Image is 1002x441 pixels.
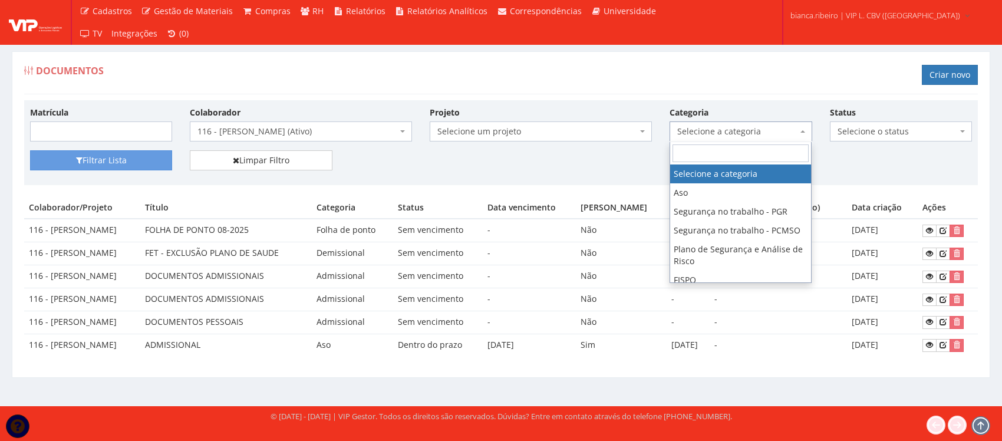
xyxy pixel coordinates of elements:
td: 116 - [PERSON_NAME] [24,265,140,288]
td: DOCUMENTOS ADMISSIONAIS [140,288,311,311]
li: Segurança no trabalho - PCMSO [670,221,811,240]
td: - [667,242,710,265]
td: Admissional [312,311,394,334]
td: - [667,265,710,288]
td: [DATE] [483,334,576,356]
span: Relatórios [346,5,385,17]
td: [DATE] [847,288,918,311]
th: Título [140,197,311,219]
td: Dentro do prazo [393,334,483,356]
span: Gestão de Materiais [154,5,233,17]
td: Demissional [312,242,394,265]
button: Filtrar Lista [30,150,172,170]
span: Documentos [36,64,104,77]
td: Não [576,311,667,334]
td: 116 - [PERSON_NAME] [24,242,140,265]
td: Sim [576,334,667,356]
td: [DATE] [847,334,918,356]
li: Plano de Segurança e Análise de Risco [670,240,811,271]
th: Data [667,197,710,219]
span: 116 - VICTOR HUGO DIAS DA SILVA (Ativo) [197,126,397,137]
th: [PERSON_NAME] [576,197,667,219]
td: FOLHA DE PONTO 08-2025 [140,219,311,242]
span: Compras [255,5,291,17]
span: Integrações [111,28,157,39]
td: [DATE] [847,265,918,288]
th: Data vencimento [483,197,576,219]
label: Projeto [430,107,460,119]
td: Sem vencimento [393,265,483,288]
th: Data criação [847,197,918,219]
span: Selecione a categoria [670,121,812,141]
td: Não [576,242,667,265]
td: [DATE] [847,242,918,265]
td: Não [576,288,667,311]
td: Sem vencimento [393,219,483,242]
td: - [710,311,847,334]
td: Admissional [312,288,394,311]
span: RH [312,5,324,17]
td: Não [576,219,667,242]
li: Aso [670,183,811,202]
td: 116 - [PERSON_NAME] [24,219,140,242]
td: - [483,265,576,288]
label: Matrícula [30,107,68,119]
a: TV [75,22,107,45]
span: (0) [179,28,189,39]
td: Folha de ponto [312,219,394,242]
td: - [667,288,710,311]
span: Selecione um projeto [430,121,652,141]
td: 116 - [PERSON_NAME] [24,334,140,356]
span: Universidade [604,5,656,17]
td: - [710,288,847,311]
span: 116 - VICTOR HUGO DIAS DA SILVA (Ativo) [190,121,412,141]
th: Ações [918,197,978,219]
span: bianca.ribeiro | VIP L. CBV ([GEOGRAPHIC_DATA]) [790,9,960,21]
td: - [710,334,847,356]
th: Colaborador/Projeto [24,197,140,219]
a: (0) [162,22,194,45]
th: Status [393,197,483,219]
label: Colaborador [190,107,240,119]
td: Não [576,265,667,288]
label: Status [830,107,856,119]
th: Categoria [312,197,394,219]
td: Sem vencimento [393,288,483,311]
td: - [483,219,576,242]
td: - [483,288,576,311]
td: 116 - [PERSON_NAME] [24,311,140,334]
td: Aso [312,334,394,356]
td: - [667,311,710,334]
div: © [DATE] - [DATE] | VIP Gestor. Todos os direitos são reservados. Dúvidas? Entre em contato atrav... [271,411,732,422]
span: Selecione o status [838,126,957,137]
td: [DATE] [847,219,918,242]
td: Sem vencimento [393,242,483,265]
img: logo [9,14,62,31]
td: - [483,242,576,265]
td: DOCUMENTOS PESSOAIS [140,311,311,334]
td: - [483,311,576,334]
td: FET - EXCLUSÃO PLANO DE SAUDE [140,242,311,265]
span: Relatórios Analíticos [407,5,487,17]
td: [DATE] [847,311,918,334]
span: TV [93,28,102,39]
span: Selecione um projeto [437,126,637,137]
td: [DATE] [667,334,710,356]
td: 116 - [PERSON_NAME] [24,288,140,311]
li: FISPQ [670,271,811,289]
td: ADMISSIONAL [140,334,311,356]
td: - [667,219,710,242]
li: Selecione a categoria [670,164,811,183]
a: Limpar Filtro [190,150,332,170]
td: Admissional [312,265,394,288]
a: Integrações [107,22,162,45]
span: Correspondências [510,5,582,17]
td: Sem vencimento [393,311,483,334]
a: Criar novo [922,65,978,85]
span: Selecione o status [830,121,972,141]
label: Categoria [670,107,708,119]
span: Selecione a categoria [677,126,797,137]
td: DOCUMENTOS ADMISSIONAIS [140,265,311,288]
span: Cadastros [93,5,132,17]
li: Segurança no trabalho - PGR [670,202,811,221]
